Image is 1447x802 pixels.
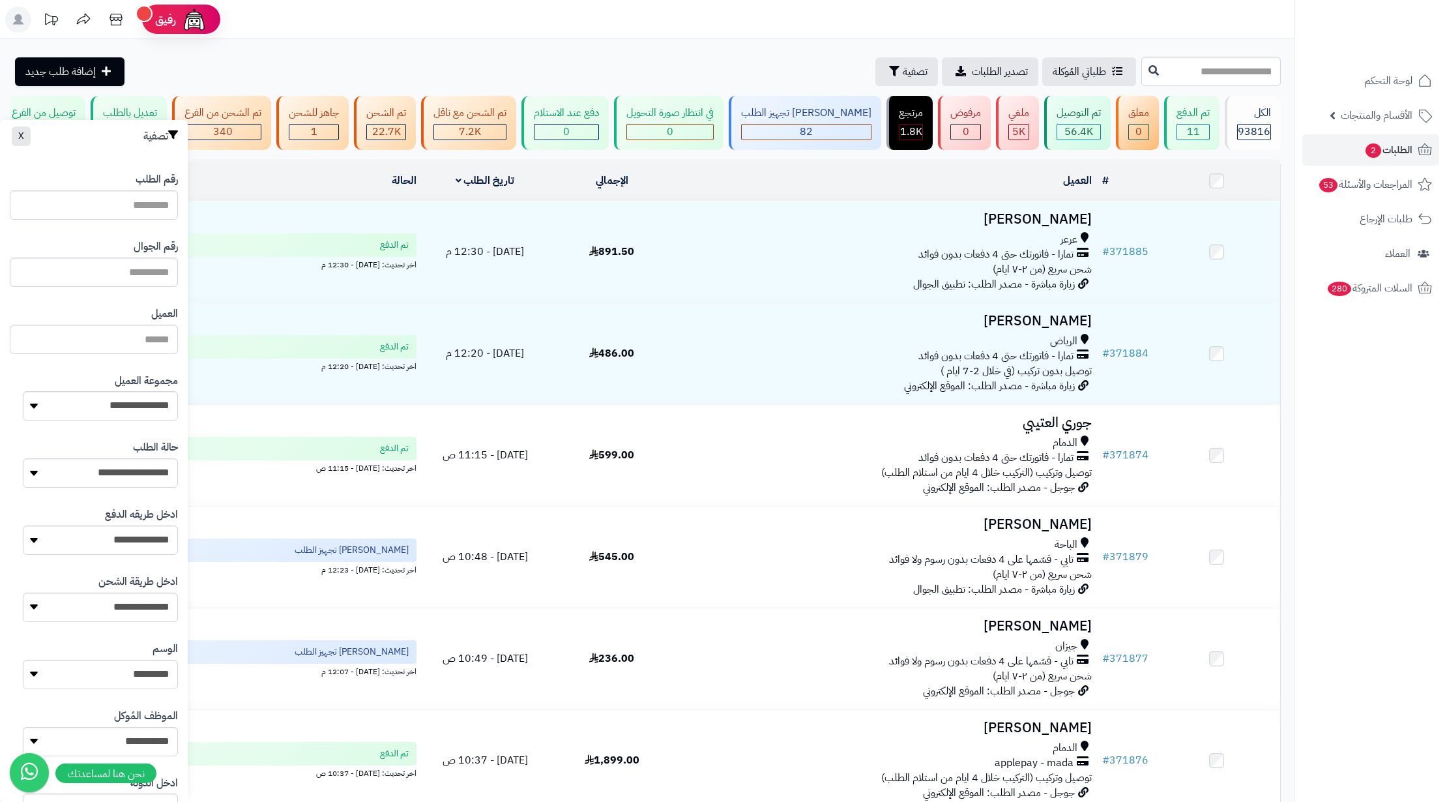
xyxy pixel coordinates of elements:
[184,106,261,121] div: تم الشحن من الفرع
[392,173,417,188] a: الحالة
[800,124,813,140] span: 82
[380,442,409,455] span: تم الدفع
[1129,125,1148,140] div: 0
[1042,96,1113,150] a: تم التوصيل 56.4K
[1302,134,1439,166] a: الطلبات2
[1012,124,1025,140] span: 5K
[1060,232,1077,247] span: عرعر
[105,507,178,522] label: ادخل طريقه الدفع
[913,276,1075,292] span: زيارة مباشرة - مصدر الطلب: تطبيق الجوال
[1366,143,1381,158] span: 2
[993,668,1092,684] span: شحن سريع (من ٢-٧ ايام)
[181,7,207,33] img: ai-face.png
[311,124,317,140] span: 1
[596,173,628,188] a: الإجمالي
[1053,741,1077,756] span: الدمام
[367,125,405,140] div: 22721
[1302,238,1439,269] a: العملاء
[12,106,76,121] div: توصيل من الفرع
[589,651,634,666] span: 236.00
[380,747,409,760] span: تم الدفع
[1177,106,1210,121] div: تم الدفع
[1009,125,1029,140] div: 4950
[904,378,1075,394] span: زيارة مباشرة - مصدر الطلب: الموقع الإلكتروني
[169,96,274,150] a: تم الشحن من الفرع 340
[923,785,1075,801] span: جوجل - مصدر الطلب: الموقع الإلكتروني
[627,125,713,140] div: 0
[155,12,176,27] span: رفيق
[680,619,1092,634] h3: [PERSON_NAME]
[185,125,261,140] div: 340
[380,340,409,353] span: تم الدفع
[1364,72,1412,90] span: لوحة التحكم
[1102,244,1109,260] span: #
[1385,245,1410,263] span: العملاء
[923,683,1075,699] span: جوجل - مصدر الطلب: الموقع الإلكتروني
[680,517,1092,532] h3: [PERSON_NAME]
[534,106,599,121] div: دفع عند الاستلام
[923,480,1075,496] span: جوجل - مصدر الطلب: الموقع الإلكتروني
[611,96,726,150] a: في انتظار صورة التحويل 0
[899,106,923,121] div: مرتجع
[433,106,506,121] div: تم الشحن مع ناقل
[680,415,1092,430] h3: جوري العتيبي
[918,247,1074,262] span: تمارا - فاتورتك حتى 4 دفعات بدون فوائد
[995,756,1074,771] span: applepay - mada
[942,57,1038,86] a: تصدير الطلبات
[951,125,980,140] div: 0
[1102,549,1148,565] a: #371879
[295,544,409,557] span: [PERSON_NAME] تجهيز الطلب
[130,776,178,791] label: ادخل الدولة
[1360,210,1412,228] span: طلبات الإرجاع
[589,447,634,463] span: 599.00
[443,752,528,768] span: [DATE] - 10:37 ص
[680,314,1092,329] h3: [PERSON_NAME]
[875,57,938,86] button: تصفية
[133,440,178,455] label: حالة الطلب
[889,552,1074,567] span: تابي - قسّمها على 4 دفعات بدون رسوم ولا فوائد
[1302,203,1439,235] a: طلبات الإرجاع
[1102,752,1148,768] a: #371876
[913,582,1075,597] span: زيارة مباشرة - مصدر الطلب: تطبيق الجوال
[1237,106,1271,121] div: الكل
[19,460,417,474] div: اخر تحديث: [DATE] - 11:15 ص
[963,124,969,140] span: 0
[1064,124,1093,140] span: 56.4K
[1053,64,1106,80] span: طلباتي المُوكلة
[443,651,528,666] span: [DATE] - 10:49 ص
[289,125,338,140] div: 1
[1318,175,1412,194] span: المراجعات والأسئلة
[446,346,524,361] span: [DATE] - 12:20 م
[1102,244,1148,260] a: #371885
[1102,447,1109,463] span: #
[1055,537,1077,552] span: الباحة
[1057,125,1100,140] div: 56369
[1302,169,1439,200] a: المراجعات والأسئلة53
[742,125,871,140] div: 82
[351,96,418,150] a: تم الشحن 22.7K
[434,125,506,140] div: 7223
[899,125,922,140] div: 1798
[134,239,178,254] label: رقم الجوال
[372,124,401,140] span: 22.7K
[19,257,417,271] div: اخر تحديث: [DATE] - 12:30 م
[15,57,124,86] a: إضافة طلب جديد
[903,64,928,80] span: تصفية
[456,173,515,188] a: تاريخ الطلب
[19,359,417,372] div: اخر تحديث: [DATE] - 12:20 م
[993,96,1042,150] a: ملغي 5K
[1102,346,1109,361] span: #
[680,212,1092,227] h3: [PERSON_NAME]
[98,574,178,589] label: ادخل طريقة الشحن
[1319,178,1337,192] span: 53
[19,765,417,779] div: اخر تحديث: [DATE] - 10:37 ص
[1302,273,1439,304] a: السلات المتروكة280
[726,96,884,150] a: [PERSON_NAME] تجهيز الطلب 82
[1102,346,1148,361] a: #371884
[443,549,528,565] span: [DATE] - 10:48 ص
[884,96,935,150] a: مرتجع 1.8K
[1302,65,1439,97] a: لوحة التحكم
[18,129,24,143] span: X
[443,447,528,463] span: [DATE] - 11:15 ص
[900,124,922,140] span: 1.8K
